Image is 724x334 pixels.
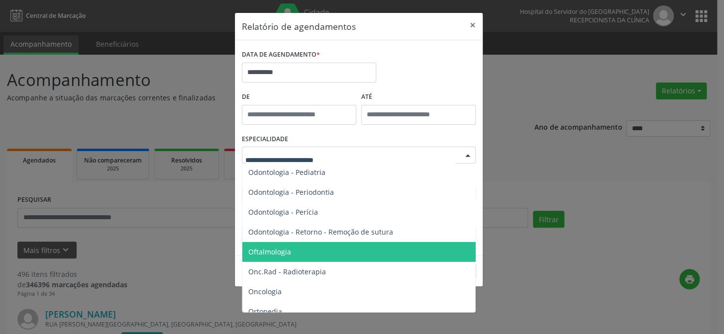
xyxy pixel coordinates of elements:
label: DATA DE AGENDAMENTO [242,47,320,63]
span: Oncologia [248,287,282,296]
h5: Relatório de agendamentos [242,20,356,33]
span: Ortopedia [248,307,282,316]
span: Odontologia - Perícia [248,207,318,217]
label: ATÉ [361,89,476,105]
span: Oftalmologia [248,247,291,256]
button: Close [463,13,483,37]
span: Onc.Rad - Radioterapia [248,267,326,276]
label: ESPECIALIDADE [242,132,288,147]
span: Odontologia - Retorno - Remoção de sutura [248,227,393,237]
span: Odontologia - Pediatria [248,167,325,177]
label: De [242,89,356,105]
span: Odontologia - Periodontia [248,187,334,197]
